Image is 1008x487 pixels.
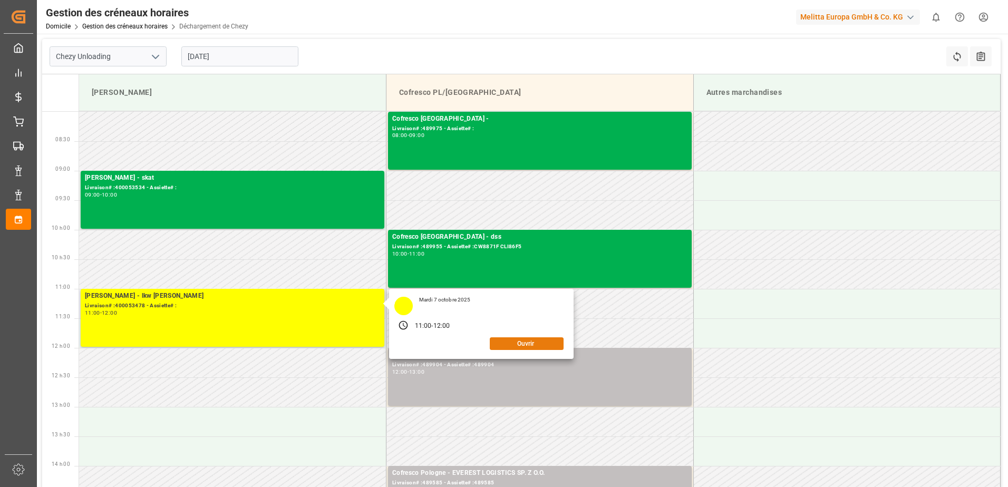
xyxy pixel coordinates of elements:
[392,369,408,374] div: 12:00
[433,322,450,331] div: 12:00
[415,296,474,304] div: Mardi 7 octobre 2025
[392,124,687,133] div: Livraison# :489975 - Assiette# :
[392,114,687,124] div: Cofresco [GEOGRAPHIC_DATA] -
[85,310,100,315] div: 11:00
[392,133,408,138] div: 08:00
[800,12,903,23] font: Melitta Europa GmbH & Co. KG
[395,83,685,102] div: Cofresco PL/[GEOGRAPHIC_DATA]
[52,225,70,231] span: 10 h 00
[82,23,168,30] a: Gestion des créneaux horaires
[796,7,924,27] button: Melitta Europa GmbH & Co. KG
[147,48,163,65] button: Ouvrir le menu
[50,46,167,66] input: Type à rechercher/sélectionner
[52,432,70,437] span: 13 h 30
[55,166,70,172] span: 09:00
[55,137,70,142] span: 08:30
[46,5,248,21] div: Gestion des créneaux horaires
[52,461,70,467] span: 14 h 00
[415,322,432,331] div: 11:00
[100,192,102,197] div: -
[85,173,380,183] div: [PERSON_NAME] - skat
[85,301,380,310] div: Livraison# :400053478 - Assiette# :
[409,251,424,256] div: 11:00
[392,361,687,369] div: Livraison# :489904 - Assiette# :489904
[52,373,70,378] span: 12 h 30
[55,196,70,201] span: 09:30
[392,468,687,479] div: Cofresco Pologne - EVEREST LOGISTICS SP. Z O.O.
[85,291,380,301] div: [PERSON_NAME] - lkw [PERSON_NAME]
[55,284,70,290] span: 11:00
[52,255,70,260] span: 10 h 30
[102,192,117,197] div: 10:00
[102,310,117,315] div: 12:00
[392,242,687,251] div: Livraison# :489955 - Assiette# :CW8871F CLI86F5
[924,5,948,29] button: Afficher 0 nouvelles notifications
[100,310,102,315] div: -
[948,5,972,29] button: Centre d’aide
[55,314,70,319] span: 11:30
[490,337,564,350] button: Ouvrir
[408,369,409,374] div: -
[85,192,100,197] div: 09:00
[431,322,433,331] div: -
[702,83,992,102] div: Autres marchandises
[52,343,70,349] span: 12 h 00
[392,232,687,242] div: Cofresco [GEOGRAPHIC_DATA] - dss
[52,402,70,408] span: 13 h 00
[46,23,71,30] a: Domicile
[408,133,409,138] div: -
[409,133,424,138] div: 09:00
[408,251,409,256] div: -
[409,369,424,374] div: 13:00
[88,83,377,102] div: [PERSON_NAME]
[181,46,298,66] input: JJ-MM-AAAA
[392,251,408,256] div: 10:00
[85,183,380,192] div: Livraison# :400053534 - Assiette# :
